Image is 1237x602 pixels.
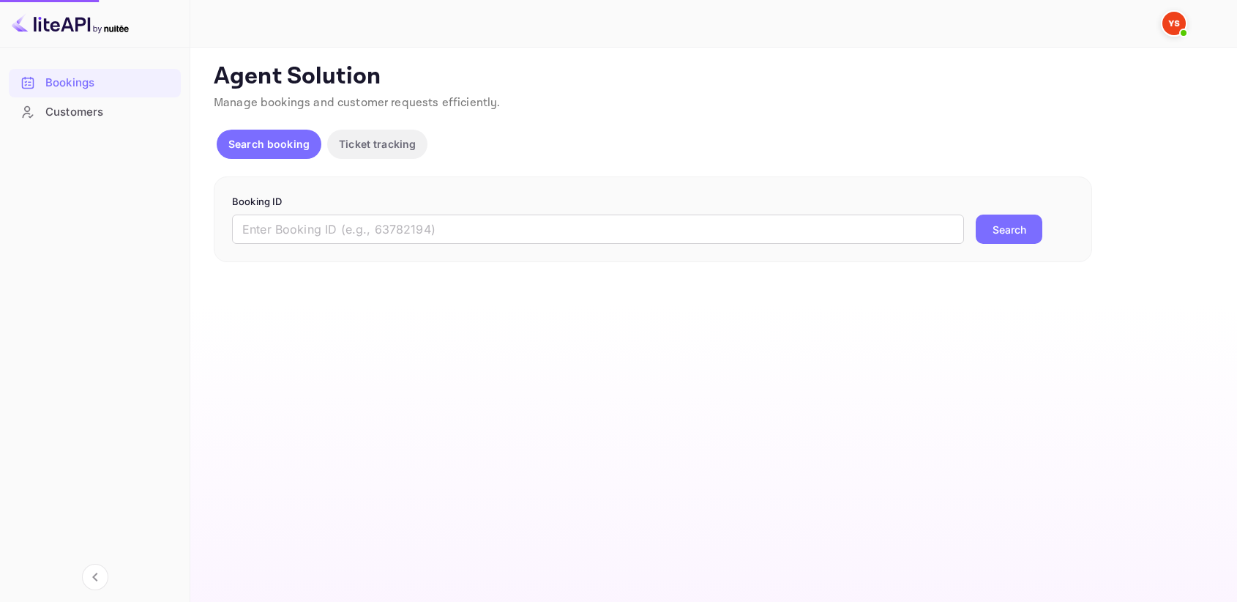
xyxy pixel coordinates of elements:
[976,215,1042,244] button: Search
[45,104,173,121] div: Customers
[232,195,1074,209] p: Booking ID
[9,98,181,127] div: Customers
[1162,12,1186,35] img: Yandex Support
[12,12,129,35] img: LiteAPI logo
[228,136,310,152] p: Search booking
[214,62,1211,92] p: Agent Solution
[214,95,501,111] span: Manage bookings and customer requests efficiently.
[82,564,108,590] button: Collapse navigation
[9,69,181,97] div: Bookings
[339,136,416,152] p: Ticket tracking
[9,98,181,125] a: Customers
[232,215,964,244] input: Enter Booking ID (e.g., 63782194)
[45,75,173,92] div: Bookings
[9,69,181,96] a: Bookings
